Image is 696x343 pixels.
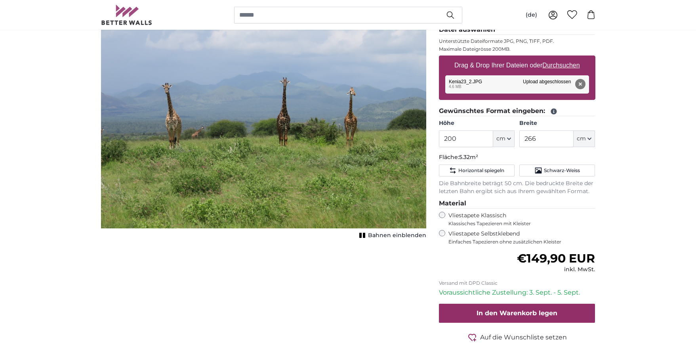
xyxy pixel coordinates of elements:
[448,212,589,227] label: Vliestapete Klassisch
[448,230,595,245] label: Vliestapete Selbstklebend
[439,180,595,195] p: Die Bahnbreite beträgt 50 cm. Die bedruckte Breite der letzten Bahn ergibt sich aus Ihrem gewählt...
[448,239,595,245] span: Einfaches Tapezieren ohne zusätzlichen Kleister
[439,288,595,297] p: Voraussichtliche Zustellung: 3. Sept. - 5. Sept.
[439,332,595,342] button: Auf die Wunschliste setzen
[458,167,504,174] span: Horizontal spiegeln
[439,119,515,127] label: Höhe
[357,230,426,241] button: Bahnen einblenden
[101,5,153,25] img: Betterwalls
[439,25,595,35] legend: Datei auswählen
[439,280,595,286] p: Versand mit DPD Classic
[477,309,557,317] span: In den Warenkorb legen
[517,266,595,274] div: inkl. MwSt.
[496,135,505,143] span: cm
[439,304,595,323] button: In den Warenkorb legen
[493,130,515,147] button: cm
[439,199,595,209] legend: Material
[542,62,580,69] u: Durchsuchen
[439,106,595,116] legend: Gewünschtes Format eingeben:
[451,57,583,73] label: Drag & Drop Ihrer Dateien oder
[439,46,595,52] p: Maximale Dateigrösse 200MB.
[368,232,426,240] span: Bahnen einblenden
[519,165,595,176] button: Schwarz-Weiss
[448,220,589,227] span: Klassisches Tapezieren mit Kleister
[439,153,595,161] p: Fläche:
[439,165,515,176] button: Horizontal spiegeln
[439,38,595,44] p: Unterstützte Dateiformate JPG, PNG, TIFF, PDF.
[574,130,595,147] button: cm
[519,8,543,22] button: (de)
[544,167,580,174] span: Schwarz-Weiss
[480,333,567,342] span: Auf die Wunschliste setzen
[517,251,595,266] span: €149,90 EUR
[519,119,595,127] label: Breite
[577,135,586,143] span: cm
[459,153,478,161] span: 5.32m²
